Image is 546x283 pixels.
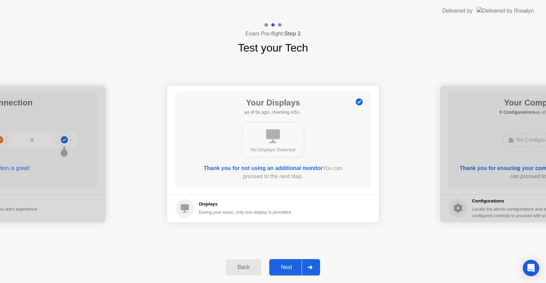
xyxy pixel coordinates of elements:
[271,264,302,270] div: Next
[228,264,259,270] div: Back
[442,7,473,15] div: Delivered by
[269,259,320,275] button: Next
[204,165,323,171] b: Thank you for not using an additional monitor
[199,209,291,215] div: During your exam, only one display is permitted
[238,40,308,56] h1: Test your Tech
[284,31,301,37] b: Step 2
[477,7,534,15] img: Delivered by Rosalyn
[248,146,298,153] div: No Displays Detected
[244,109,301,116] h5: as of 0s ago, checking in5s..
[195,164,351,181] div: You can proceed to the next step.
[244,97,301,109] h1: Your Displays
[245,30,301,38] h4: Exam Pre-flight:
[523,260,539,276] div: Open Intercom Messenger
[199,201,291,208] h5: Displays
[226,259,261,275] button: Back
